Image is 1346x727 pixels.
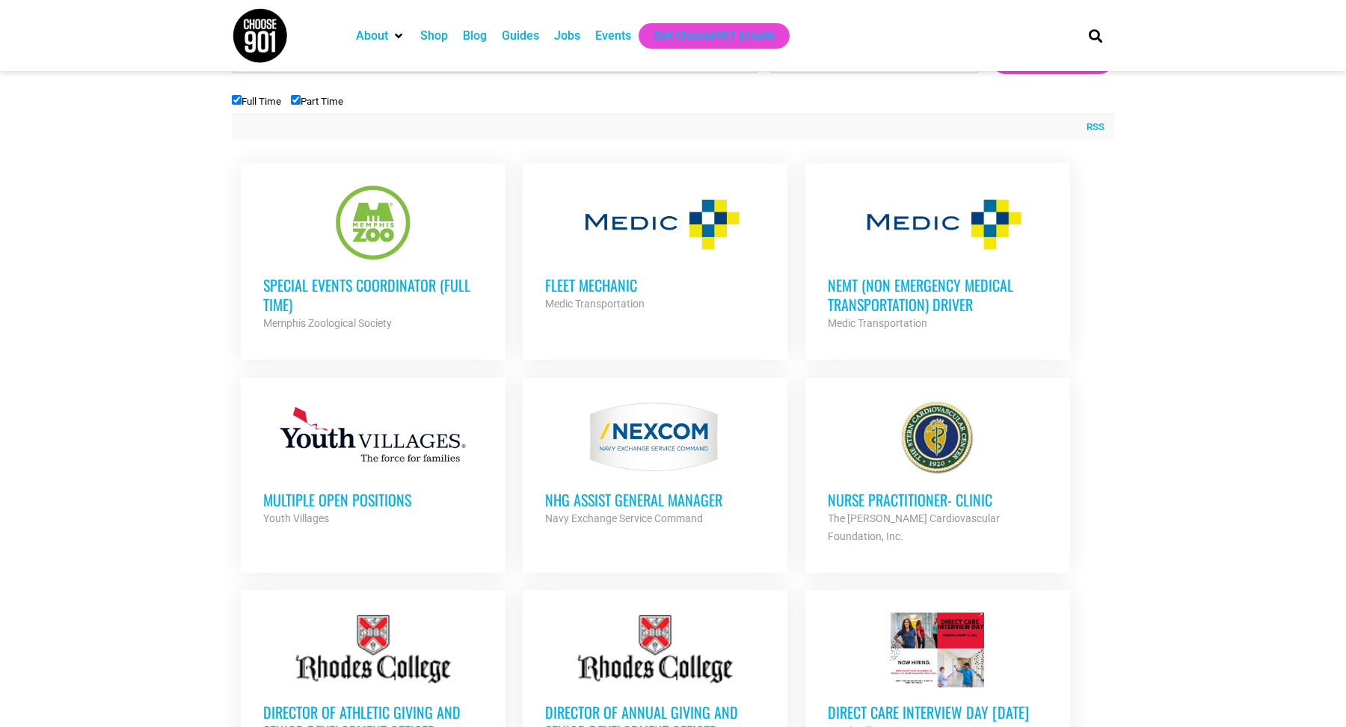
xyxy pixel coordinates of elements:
[291,95,301,105] input: Part Time
[545,512,703,524] strong: Navy Exchange Service Command
[545,490,765,509] h3: NHG ASSIST GENERAL MANAGER
[263,490,483,509] h3: Multiple Open Positions
[241,378,505,550] a: Multiple Open Positions Youth Villages
[545,275,765,295] h3: Fleet Mechanic
[545,298,645,310] strong: Medic Transportation
[263,512,329,524] strong: Youth Villages
[828,512,1000,542] strong: The [PERSON_NAME] Cardiovascular Foundation, Inc.
[523,378,787,550] a: NHG ASSIST GENERAL MANAGER Navy Exchange Service Command
[805,378,1070,568] a: Nurse Practitioner- Clinic The [PERSON_NAME] Cardiovascular Foundation, Inc.
[523,163,787,335] a: Fleet Mechanic Medic Transportation
[463,27,487,45] a: Blog
[291,96,343,107] label: Part Time
[828,702,1048,722] h3: Direct Care Interview Day [DATE]
[263,317,392,329] strong: Memphis Zoological Society
[232,96,281,107] label: Full Time
[232,95,242,105] input: Full Time
[828,317,927,329] strong: Medic Transportation
[502,27,539,45] a: Guides
[654,27,775,45] a: Get Choose901 Emails
[1084,23,1108,48] div: Search
[554,27,580,45] a: Jobs
[805,163,1070,355] a: NEMT (Non Emergency Medical Transportation) Driver Medic Transportation
[348,23,413,49] div: About
[1079,120,1104,135] a: RSS
[420,27,448,45] a: Shop
[828,490,1048,509] h3: Nurse Practitioner- Clinic
[241,163,505,355] a: Special Events Coordinator (Full Time) Memphis Zoological Society
[348,23,1063,49] nav: Main nav
[263,275,483,314] h3: Special Events Coordinator (Full Time)
[595,27,631,45] a: Events
[356,27,388,45] a: About
[828,275,1048,314] h3: NEMT (Non Emergency Medical Transportation) Driver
